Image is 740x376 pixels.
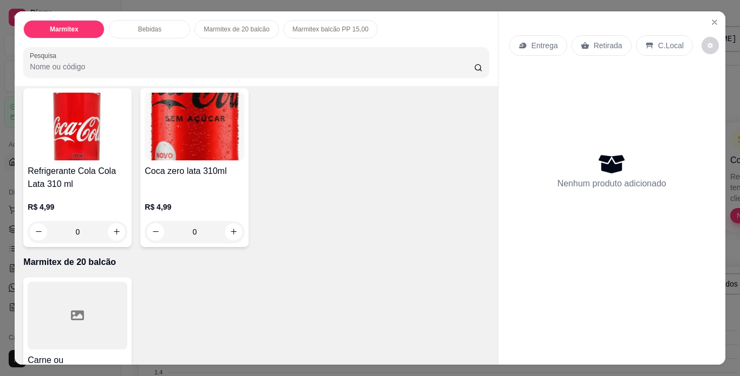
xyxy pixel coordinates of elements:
p: Bebidas [138,25,161,34]
label: Pesquisa [30,51,60,60]
p: R$ 4,99 [145,202,244,212]
p: Marmitex de 20 balcão [204,25,269,34]
button: decrease-product-quantity [30,223,47,241]
p: Retirada [594,40,622,51]
h4: Refrigerante Cola Cola Lata 310 ml [28,165,127,191]
img: product-image [28,93,127,160]
p: Nenhum produto adicionado [557,177,666,190]
img: product-image [145,93,244,160]
p: Marmitex de 20 balcão [23,256,489,269]
h4: Coca zero lata 310ml [145,165,244,178]
button: Close [706,14,723,31]
button: increase-product-quantity [225,223,242,241]
button: increase-product-quantity [108,223,125,241]
p: R$ 4,99 [28,202,127,212]
button: decrease-product-quantity [147,223,164,241]
p: Marmitex balcão PP 15,00 [293,25,369,34]
input: Pesquisa [30,61,474,72]
p: Entrega [531,40,558,51]
p: Marmitex [50,25,79,34]
p: C.Local [658,40,684,51]
button: decrease-product-quantity [702,37,719,54]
